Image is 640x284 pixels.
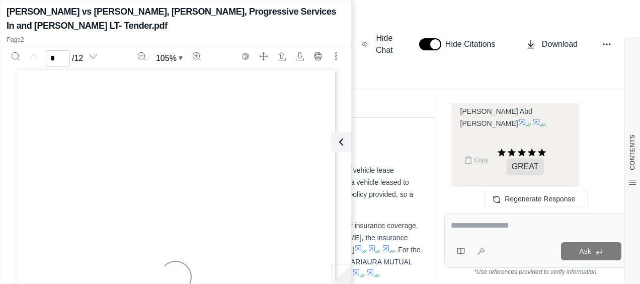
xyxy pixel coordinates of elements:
[256,48,272,64] button: Full screen
[628,134,636,170] span: CONTENTS
[189,48,205,64] button: Zoom in
[72,52,83,64] span: / 12
[237,48,254,64] button: Switch to the dark theme
[156,52,177,64] span: 105 %
[544,119,546,127] span: .
[292,48,308,64] button: Download
[579,247,591,255] span: Ask
[85,48,101,64] button: Next page
[445,38,502,50] span: Hide Citations
[328,48,344,64] button: More actions
[8,48,24,64] button: Search
[7,5,345,33] h2: [PERSON_NAME] vs [PERSON_NAME], [PERSON_NAME], Progressive Services In and [PERSON_NAME] LT- Tend...
[152,50,187,66] button: Zoom document
[46,50,70,66] input: Enter a page number
[542,38,578,50] span: Download
[460,150,493,170] button: Copy
[378,270,380,278] span: .
[358,28,399,60] button: Hide Chat
[460,71,561,127] span: [PERSON_NAME], Esq. and [PERSON_NAME], Esq. of Kent Law, PLC are representing [PERSON_NAME] Abd [...
[151,246,421,278] span: . For the vehicle driven by [PERSON_NAME], the insurance carrier is AMARIAURA MUTUAL INSUR, polic...
[444,268,628,276] div: *Use references provided to verify information.
[310,48,326,64] button: Print
[505,195,575,203] span: Regenerate Response
[507,158,544,175] span: GREAT
[374,32,395,56] span: Hide Chat
[474,156,489,164] span: Copy
[134,48,150,64] button: Zoom out
[7,36,345,44] p: Page 2
[561,242,621,260] button: Ask
[274,48,290,64] button: Open file
[522,34,582,54] button: Download
[484,191,588,207] button: Regenerate Response
[26,48,42,64] button: Previous page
